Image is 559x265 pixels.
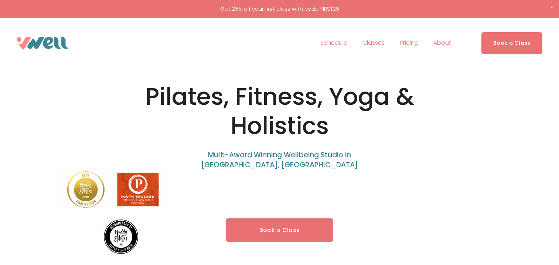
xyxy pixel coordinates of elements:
[362,38,385,48] span: Classes
[320,37,347,49] a: Schedule
[201,150,358,170] span: Multi-Award Winning Wellbeing Studio in [GEOGRAPHIC_DATA], [GEOGRAPHIC_DATA]
[481,32,542,54] a: Book a Class
[362,37,385,49] a: folder dropdown
[226,218,334,242] a: Book a Class
[114,82,445,141] h1: Pilates, Fitness, Yoga & Holistics
[433,38,451,48] span: About
[433,37,451,49] a: folder dropdown
[17,37,69,49] img: VWell
[400,37,419,49] a: Pricing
